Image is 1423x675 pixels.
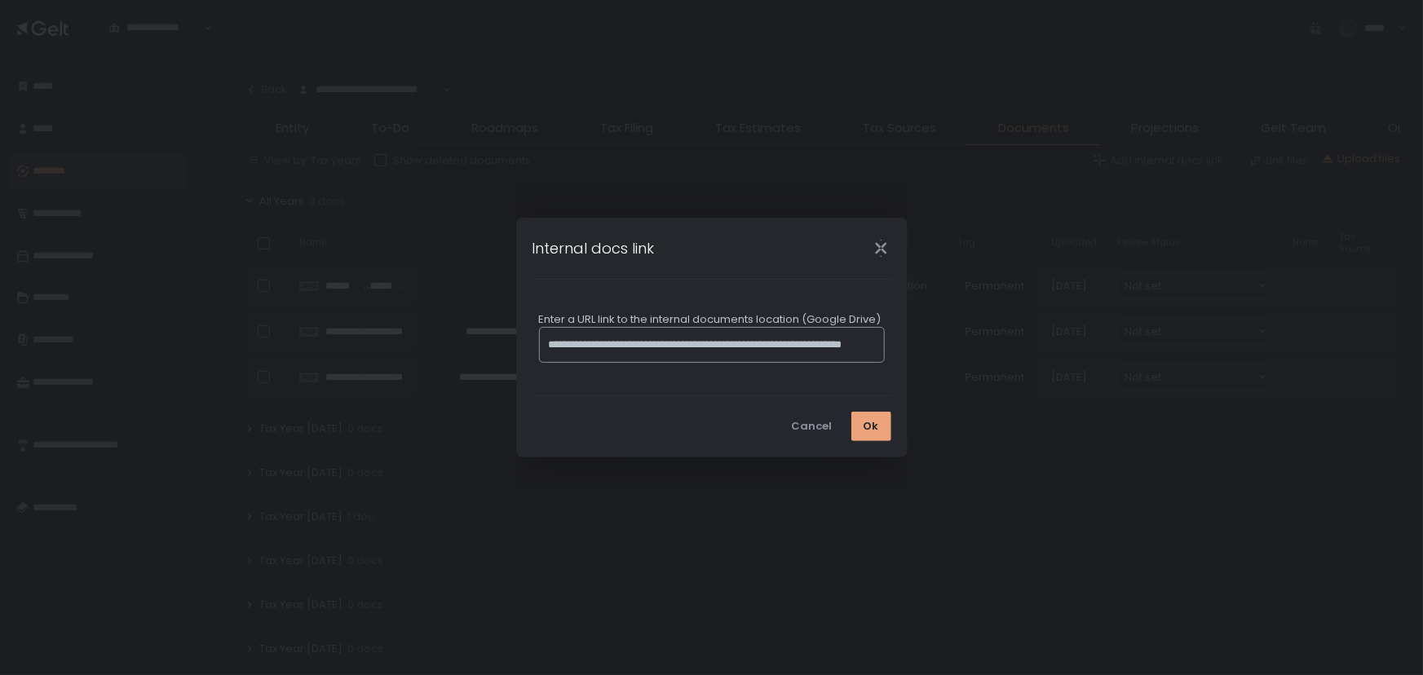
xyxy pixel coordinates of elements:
div: Cancel [792,419,833,434]
button: Cancel [780,412,845,441]
div: Ok [864,419,879,434]
h1: Internal docs link [533,237,655,259]
button: Ok [851,412,891,441]
div: Enter a URL link to the internal documents location (Google Drive) [539,312,885,327]
div: Close [855,239,908,258]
